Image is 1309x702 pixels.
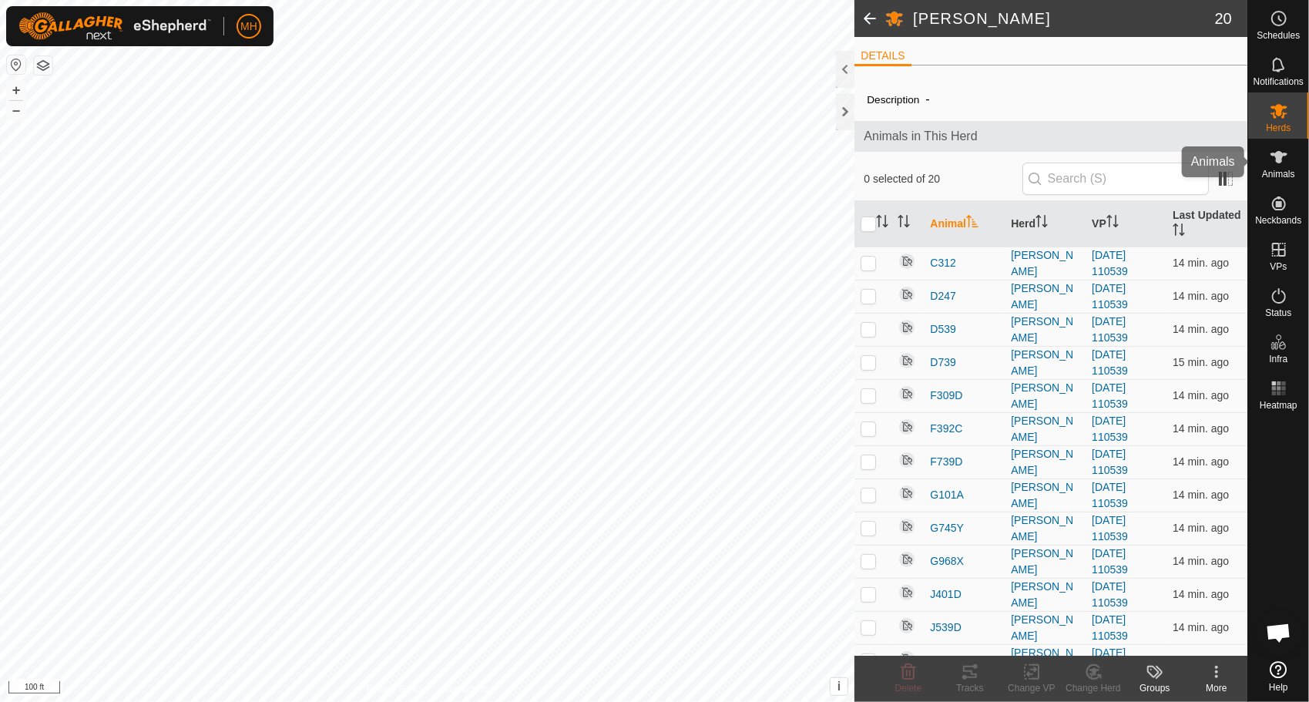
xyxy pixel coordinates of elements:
th: VP [1086,201,1166,247]
img: returning off [898,550,916,569]
img: returning off [898,484,916,502]
div: Tracks [939,681,1001,695]
th: Animal [924,201,1005,247]
a: [DATE] 110539 [1092,282,1128,311]
span: J739D [930,653,961,669]
span: F392C [930,421,962,437]
span: Oct 10, 2025, 1:17 PM [1173,555,1229,567]
a: Privacy Policy [367,682,425,696]
span: MH [240,18,257,35]
div: [PERSON_NAME] [1011,645,1079,677]
span: Herds [1266,123,1291,133]
span: G745Y [930,520,964,536]
span: Neckbands [1255,216,1301,225]
span: Delete [895,683,922,694]
a: [DATE] 110539 [1092,249,1128,277]
h2: [PERSON_NAME] [913,9,1214,28]
th: Last Updated [1166,201,1247,247]
span: G101A [930,487,964,503]
span: Status [1265,308,1291,317]
div: [PERSON_NAME] [1011,579,1079,611]
span: Help [1269,683,1288,692]
img: returning off [898,318,916,337]
span: i [837,680,841,693]
button: Reset Map [7,55,25,74]
a: Contact Us [442,682,488,696]
img: returning off [898,351,916,370]
img: returning off [898,451,916,469]
li: DETAILS [854,48,911,66]
div: [PERSON_NAME] [1011,546,1079,578]
label: Description [867,94,919,106]
a: [DATE] 110539 [1092,613,1128,642]
a: Help [1248,655,1309,698]
span: Oct 10, 2025, 1:17 PM [1173,522,1229,534]
span: Notifications [1254,77,1304,86]
span: D539 [930,321,955,338]
span: Oct 10, 2025, 1:17 PM [1173,356,1229,368]
img: returning off [898,517,916,536]
p-sorticon: Activate to sort [1035,217,1048,230]
th: Herd [1005,201,1086,247]
span: F739D [930,454,962,470]
span: Oct 10, 2025, 1:17 PM [1173,654,1229,667]
div: [PERSON_NAME] [1011,280,1079,313]
a: [DATE] 110539 [1092,514,1128,542]
div: [PERSON_NAME] [1011,479,1079,512]
div: Change VP [1001,681,1062,695]
span: Oct 10, 2025, 1:17 PM [1173,489,1229,501]
button: i [831,678,847,695]
img: returning off [898,385,916,403]
span: Animals in This Herd [864,127,1238,146]
span: F309D [930,388,962,404]
span: D247 [930,288,955,304]
img: returning off [898,583,916,602]
button: – [7,101,25,119]
div: Groups [1124,681,1186,695]
img: returning off [898,285,916,304]
img: returning off [898,252,916,270]
span: Infra [1269,354,1287,364]
div: [PERSON_NAME] [1011,314,1079,346]
button: + [7,81,25,99]
span: VPs [1270,262,1287,271]
span: Oct 10, 2025, 1:17 PM [1173,290,1229,302]
span: Schedules [1257,31,1300,40]
span: Heatmap [1260,401,1297,410]
span: Oct 10, 2025, 1:17 PM [1173,257,1229,269]
a: [DATE] 110539 [1092,348,1128,377]
button: Map Layers [34,56,52,75]
input: Search (S) [1022,163,1209,195]
span: Oct 10, 2025, 1:17 PM [1173,323,1229,335]
span: 20 [1215,7,1232,30]
p-sorticon: Activate to sort [898,217,910,230]
div: [PERSON_NAME] [1011,247,1079,280]
div: More [1186,681,1247,695]
a: [DATE] 110539 [1092,315,1128,344]
span: Oct 10, 2025, 1:17 PM [1173,422,1229,435]
a: [DATE] 110539 [1092,580,1128,609]
span: D739 [930,354,955,371]
span: Oct 10, 2025, 1:17 PM [1173,389,1229,401]
div: [PERSON_NAME] [1011,380,1079,412]
span: Animals [1262,170,1295,179]
div: [PERSON_NAME] [1011,512,1079,545]
div: [PERSON_NAME] [1011,413,1079,445]
p-sorticon: Activate to sort [876,217,888,230]
span: C312 [930,255,955,271]
a: [DATE] 110539 [1092,547,1128,576]
p-sorticon: Activate to sort [1106,217,1119,230]
span: Oct 10, 2025, 1:17 PM [1173,455,1229,468]
span: Oct 10, 2025, 1:17 PM [1173,621,1229,633]
img: returning off [898,418,916,436]
div: [PERSON_NAME] [1011,446,1079,479]
a: [DATE] 110539 [1092,415,1128,443]
a: [DATE] 110539 [1092,381,1128,410]
div: Change Herd [1062,681,1124,695]
p-sorticon: Activate to sort [966,217,978,230]
img: returning off [898,650,916,668]
div: Open chat [1256,610,1302,656]
span: 0 selected of 20 [864,171,1022,187]
span: Oct 10, 2025, 1:17 PM [1173,588,1229,600]
span: J401D [930,586,961,603]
